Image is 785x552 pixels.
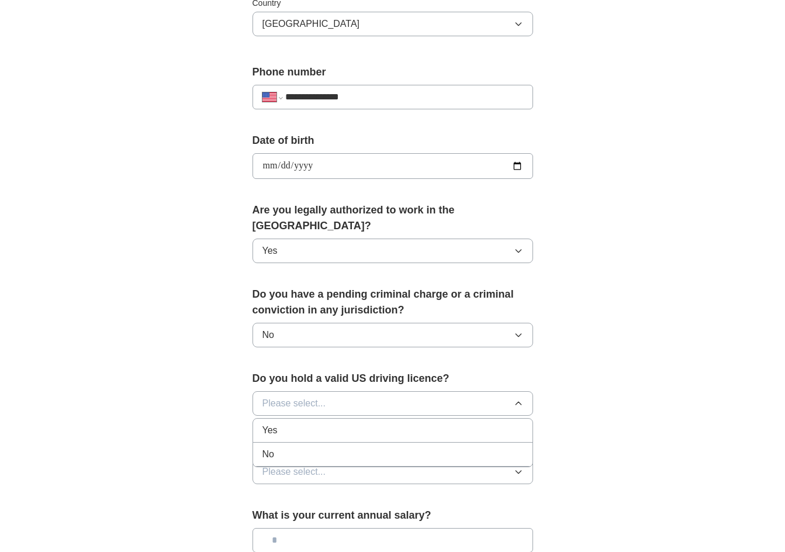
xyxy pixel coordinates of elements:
span: Yes [262,423,278,437]
label: Do you have a pending criminal charge or a criminal conviction in any jurisdiction? [253,287,533,318]
button: Yes [253,239,533,263]
button: Please select... [253,391,533,416]
span: Yes [262,244,278,258]
button: No [253,323,533,347]
button: [GEOGRAPHIC_DATA] [253,12,533,36]
span: No [262,328,274,342]
span: Please select... [262,396,326,410]
label: What is your current annual salary? [253,508,533,523]
label: Are you legally authorized to work in the [GEOGRAPHIC_DATA]? [253,202,533,234]
button: Please select... [253,460,533,484]
span: Please select... [262,465,326,479]
label: Do you hold a valid US driving licence? [253,371,533,387]
label: Phone number [253,64,533,80]
span: [GEOGRAPHIC_DATA] [262,17,360,31]
label: Date of birth [253,133,533,149]
span: No [262,447,274,461]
